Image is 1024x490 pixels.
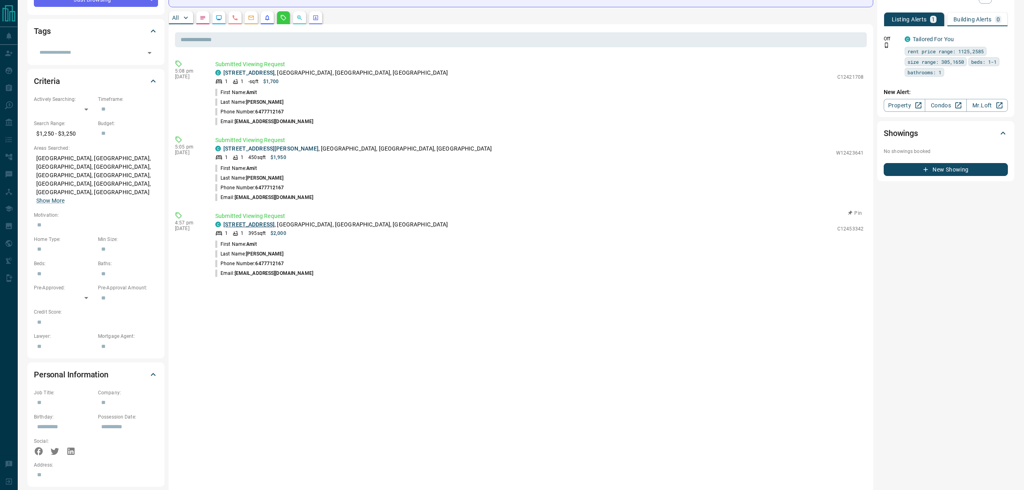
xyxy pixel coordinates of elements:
span: Amit [246,165,256,171]
div: condos.ca [215,222,221,227]
p: Phone Number: [215,108,284,115]
p: Areas Searched: [34,144,158,152]
p: Submitted Viewing Request [215,212,864,220]
svg: Calls [232,15,238,21]
p: 5:08 pm [175,68,203,74]
p: Social: [34,438,94,445]
div: condos.ca [215,70,221,75]
p: [GEOGRAPHIC_DATA], [GEOGRAPHIC_DATA], [GEOGRAPHIC_DATA], [GEOGRAPHIC_DATA], [GEOGRAPHIC_DATA], [G... [34,152,158,207]
p: Phone Number: [215,184,284,191]
p: Listing Alerts [892,17,927,22]
svg: Requests [280,15,287,21]
a: Mr.Loft [966,99,1008,112]
h2: Criteria [34,75,60,88]
p: C12453342 [837,225,864,232]
p: Min Size: [98,236,158,243]
div: Tags [34,21,158,41]
p: , [GEOGRAPHIC_DATA], [GEOGRAPHIC_DATA], [GEOGRAPHIC_DATA] [223,220,448,229]
p: New Alert: [884,88,1008,96]
p: Search Range: [34,120,94,127]
svg: Push Notification Only [884,42,889,48]
p: Address: [34,461,158,469]
p: Baths: [98,260,158,267]
p: Pre-Approved: [34,284,94,291]
span: size range: 305,1650 [907,58,964,66]
span: 6477712167 [255,109,284,115]
p: Email: [215,270,313,277]
span: [PERSON_NAME] [246,251,283,257]
svg: Emails [248,15,254,21]
p: All [172,15,179,21]
svg: Listing Alerts [264,15,271,21]
h2: Personal Information [34,368,108,381]
p: 4:57 pm [175,220,203,226]
p: First Name: [215,165,257,172]
span: bathrooms: 1 [907,68,941,76]
span: [PERSON_NAME] [246,175,283,181]
p: Possession Date: [98,413,158,421]
p: W12423641 [836,149,864,157]
p: Email: [215,194,313,201]
p: Job Title: [34,389,94,396]
a: [STREET_ADDRESS] [223,221,275,228]
p: First Name: [215,241,257,248]
p: Home Type: [34,236,94,243]
div: Personal Information [34,365,158,384]
p: No showings booked [884,148,1008,155]
p: , [GEOGRAPHIC_DATA], [GEOGRAPHIC_DATA], [GEOGRAPHIC_DATA] [223,144,492,153]
button: Open [144,47,155,59]
p: [DATE] [175,226,203,231]
span: [PERSON_NAME] [246,99,283,105]
div: condos.ca [905,36,910,42]
svg: Lead Browsing Activity [216,15,222,21]
svg: Opportunities [296,15,303,21]
span: [EMAIL_ADDRESS][DOMAIN_NAME] [235,119,313,124]
p: 450 sqft [248,154,266,161]
p: [DATE] [175,150,203,155]
span: beds: 1-1 [971,58,997,66]
p: Building Alerts [953,17,992,22]
span: Amit [246,241,256,247]
p: Last Name: [215,98,284,106]
div: Criteria [34,71,158,91]
p: $2,000 [271,230,286,237]
span: [EMAIL_ADDRESS][DOMAIN_NAME] [235,195,313,200]
a: [STREET_ADDRESS] [223,69,275,76]
button: Show More [36,197,65,205]
div: condos.ca [215,146,221,151]
span: [EMAIL_ADDRESS][DOMAIN_NAME] [235,270,313,276]
a: [STREET_ADDRESS][PERSON_NAME] [223,145,318,152]
p: Actively Searching: [34,96,94,103]
p: - sqft [248,78,258,85]
p: $1,700 [263,78,279,85]
p: 1 [225,78,228,85]
p: Motivation: [34,211,158,219]
button: Pin [843,209,867,217]
p: Credit Score: [34,308,158,316]
p: Lawyer: [34,333,94,340]
p: Submitted Viewing Request [215,60,864,69]
p: $1,250 - $3,250 [34,127,94,140]
p: Last Name: [215,174,284,182]
svg: Agent Actions [312,15,319,21]
p: 1 [225,154,228,161]
p: 1 [225,230,228,237]
span: rent price range: 1125,2585 [907,47,984,55]
a: Property [884,99,925,112]
span: 6477712167 [255,185,284,191]
p: Timeframe: [98,96,158,103]
p: 1 [932,17,935,22]
a: Tailored For You [913,36,954,42]
p: 395 sqft [248,230,266,237]
h2: Tags [34,25,50,38]
p: Birthday: [34,413,94,421]
p: $1,950 [271,154,286,161]
p: Mortgage Agent: [98,333,158,340]
h2: Showings [884,127,918,140]
p: 1 [241,154,244,161]
p: Company: [98,389,158,396]
p: 1 [241,230,244,237]
p: 0 [997,17,1000,22]
div: Showings [884,124,1008,143]
p: , [GEOGRAPHIC_DATA], [GEOGRAPHIC_DATA], [GEOGRAPHIC_DATA] [223,69,448,77]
